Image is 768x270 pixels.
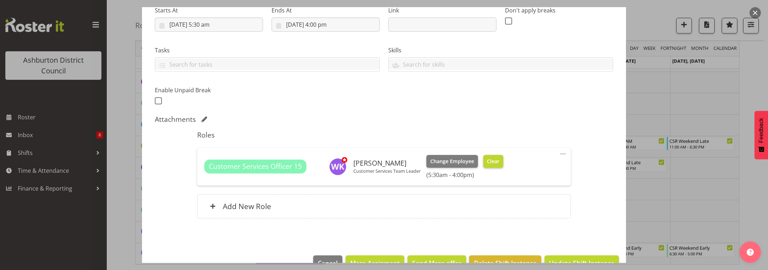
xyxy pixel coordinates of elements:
span: Cancel [318,258,338,268]
img: help-xxl-2.png [747,249,754,256]
span: Feedback [758,118,764,143]
label: Tasks [155,46,380,54]
input: Click to select... [155,17,263,32]
span: Delete Shift Instance [474,258,537,268]
span: Clear [487,157,499,165]
label: Don't apply breaks [505,6,613,15]
label: Starts At [155,6,263,15]
button: Change Employee [426,155,478,168]
h5: Roles [197,131,570,139]
label: Skills [388,46,613,54]
input: Search for tasks [155,59,379,70]
button: Clear [483,155,504,168]
span: Mass Assigment [350,258,400,268]
label: Enable Unpaid Break [155,86,263,94]
span: Customer Services Officer 15 [209,161,302,172]
h5: Attachments [155,115,196,124]
span: Change Employee [430,157,474,165]
input: Search for skills [389,59,613,70]
h6: [PERSON_NAME] [353,159,421,167]
label: Ends At [272,6,380,15]
button: Feedback - Show survey [754,111,768,159]
label: Link [388,6,496,15]
p: Customer Services Team Leader [353,168,421,174]
span: Update Shift Instance [549,258,614,268]
input: Click to select... [272,17,380,32]
img: wendy-keepa436.jpg [329,158,346,175]
span: Send Mass offer [412,258,461,268]
h6: (5:30am - 4:00pm) [426,171,503,178]
h6: Add New Role [223,202,271,211]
